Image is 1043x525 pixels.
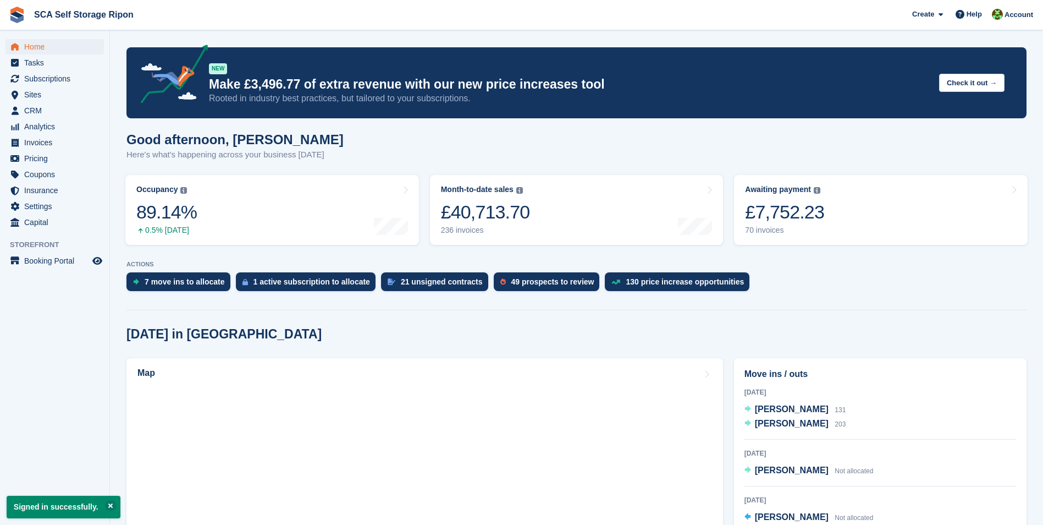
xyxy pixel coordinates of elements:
[626,277,744,286] div: 130 price increase opportunities
[912,9,934,20] span: Create
[755,512,829,522] span: [PERSON_NAME]
[209,92,930,105] p: Rooted in industry best practices, but tailored to your subscriptions.
[744,417,846,431] a: [PERSON_NAME] 203
[5,215,104,230] a: menu
[511,277,594,286] div: 49 prospects to review
[30,6,138,24] a: SCA Self Storage Ripon
[24,151,90,166] span: Pricing
[126,149,344,161] p: Here's what's happening across your business [DATE]
[126,327,322,342] h2: [DATE] in [GEOGRAPHIC_DATA]
[5,183,104,198] a: menu
[835,420,846,428] span: 203
[755,466,829,475] span: [PERSON_NAME]
[5,55,104,70] a: menu
[835,467,873,475] span: Not allocated
[137,368,155,378] h2: Map
[835,406,846,414] span: 131
[24,71,90,86] span: Subscriptions
[24,215,90,230] span: Capital
[133,278,139,285] img: move_ins_to_allocate_icon-fdf77a2bb77ea45bf5b3d319d69a93e2d87916cf1d5bf7949dd705db3b84f3ca.svg
[388,278,395,285] img: contract_signature_icon-13c848040528278c33f63329250d36e43548de30e8caae1d1a13099fd9432cc5.svg
[136,185,178,194] div: Occupancy
[24,103,90,118] span: CRM
[126,272,236,297] a: 7 move ins to allocate
[209,76,930,92] p: Make £3,496.77 of extra revenue with our new price increases tool
[5,135,104,150] a: menu
[24,167,90,182] span: Coupons
[136,226,197,235] div: 0.5% [DATE]
[5,253,104,269] a: menu
[494,272,605,297] a: 49 prospects to review
[136,201,197,223] div: 89.14%
[939,74,1005,92] button: Check it out →
[745,185,811,194] div: Awaiting payment
[381,272,494,297] a: 21 unsigned contracts
[992,9,1003,20] img: Kelly Neesham
[5,119,104,134] a: menu
[9,7,25,23] img: stora-icon-8386f47178a22dfd0bd8f6a31ec36ba5ce8667c1dd55bd0f319d3a0aa187defe.svg
[441,226,530,235] div: 236 invoices
[441,185,514,194] div: Month-to-date sales
[734,175,1028,245] a: Awaiting payment £7,752.23 70 invoices
[500,278,506,285] img: prospect-51fa495bee0391a8d652442698ab0144808aea92771e9ea1ae160a38d050c398.svg
[5,103,104,118] a: menu
[131,45,208,107] img: price-adjustments-announcement-icon-8257ccfd72463d97f412b2fc003d46551f7dbcb40ab6d574587a9cd5c0d94...
[24,135,90,150] span: Invoices
[24,119,90,134] span: Analytics
[430,175,724,245] a: Month-to-date sales £40,713.70 236 invoices
[24,253,90,269] span: Booking Portal
[5,87,104,102] a: menu
[814,187,820,194] img: icon-info-grey-7440780725fd019a000dd9b08b2336e03edf1995a4989e88bcd33f0948082b44.svg
[5,199,104,214] a: menu
[253,277,370,286] div: 1 active subscription to allocate
[24,183,90,198] span: Insurance
[126,261,1027,268] p: ACTIONS
[236,272,381,297] a: 1 active subscription to allocate
[180,187,187,194] img: icon-info-grey-7440780725fd019a000dd9b08b2336e03edf1995a4989e88bcd33f0948082b44.svg
[91,254,104,267] a: Preview store
[126,132,344,147] h1: Good afternoon, [PERSON_NAME]
[5,167,104,182] a: menu
[145,277,225,286] div: 7 move ins to allocate
[611,280,620,285] img: price_increase_opportunities-93ffe204e8149a01c8c9dc8f82e8f89637d9d84a8eef4429ea346261dce0b2c0.svg
[1005,9,1033,20] span: Account
[744,368,1016,381] h2: Move ins / outs
[5,71,104,86] a: menu
[745,226,824,235] div: 70 invoices
[967,9,982,20] span: Help
[745,201,824,223] div: £7,752.23
[744,464,874,478] a: [PERSON_NAME] Not allocated
[24,199,90,214] span: Settings
[7,496,120,518] p: Signed in successfully.
[835,514,873,522] span: Not allocated
[10,239,109,250] span: Storefront
[755,404,829,414] span: [PERSON_NAME]
[5,151,104,166] a: menu
[24,55,90,70] span: Tasks
[24,87,90,102] span: Sites
[24,39,90,54] span: Home
[5,39,104,54] a: menu
[209,63,227,74] div: NEW
[755,419,829,428] span: [PERSON_NAME]
[744,495,1016,505] div: [DATE]
[744,403,846,417] a: [PERSON_NAME] 131
[441,201,530,223] div: £40,713.70
[401,277,483,286] div: 21 unsigned contracts
[242,278,248,286] img: active_subscription_to_allocate_icon-d502201f5373d7db506a760aba3b589e785aa758c864c3986d89f69b8ff3...
[744,449,1016,458] div: [DATE]
[744,387,1016,397] div: [DATE]
[516,187,523,194] img: icon-info-grey-7440780725fd019a000dd9b08b2336e03edf1995a4989e88bcd33f0948082b44.svg
[125,175,419,245] a: Occupancy 89.14% 0.5% [DATE]
[605,272,755,297] a: 130 price increase opportunities
[744,511,874,525] a: [PERSON_NAME] Not allocated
